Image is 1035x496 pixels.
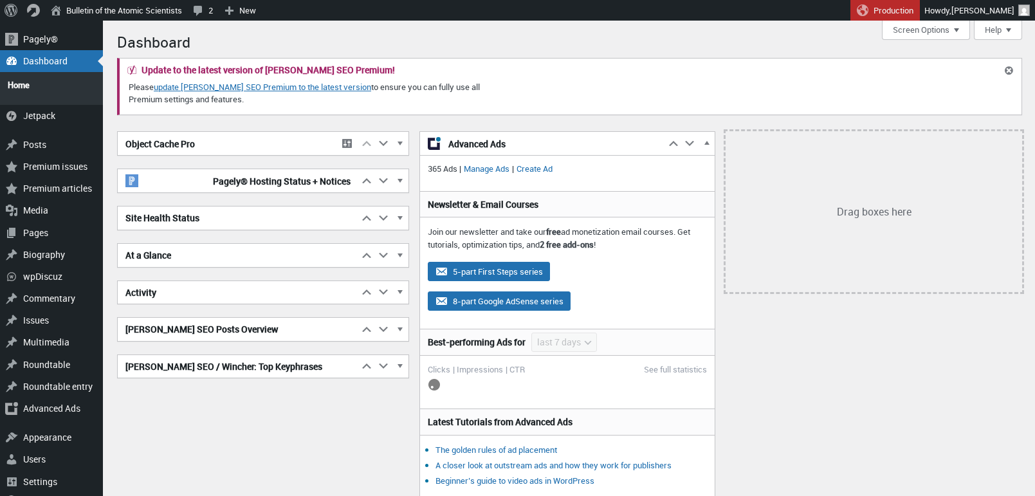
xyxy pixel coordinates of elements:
[127,80,516,107] p: Please to ensure you can fully use all Premium settings and features.
[118,133,335,156] h2: Object Cache Pro
[428,163,708,176] p: 365 Ads | |
[118,281,358,304] h2: Activity
[428,336,526,349] h3: Best-performing Ads for
[125,174,138,187] img: pagely-w-on-b20x20.png
[428,262,550,281] button: 5-part First Steps series
[540,239,594,250] strong: 2 free add-ons
[546,226,561,237] strong: free
[118,169,358,192] h2: Pagely® Hosting Status + Notices
[435,444,557,455] a: The golden rules of ad placement
[428,416,708,428] h3: Latest Tutorials from Advanced Ads
[117,27,1022,55] h1: Dashboard
[428,378,441,391] img: loading
[118,355,358,378] h2: [PERSON_NAME] SEO / Wincher: Top Keyphrases
[448,138,657,151] span: Advanced Ads
[118,244,358,267] h2: At a Glance
[951,5,1014,16] span: [PERSON_NAME]
[118,207,358,230] h2: Site Health Status
[461,163,512,174] a: Manage Ads
[142,66,395,75] h2: Update to the latest version of [PERSON_NAME] SEO Premium!
[428,198,708,211] h3: Newsletter & Email Courses
[514,163,555,174] a: Create Ad
[154,81,371,93] a: update [PERSON_NAME] SEO Premium to the latest version
[428,291,571,311] button: 8-part Google AdSense series
[974,21,1022,40] button: Help
[435,475,594,486] a: Beginner’s guide to video ads in WordPress
[118,318,358,341] h2: [PERSON_NAME] SEO Posts Overview
[435,459,672,471] a: A closer look at outstream ads and how they work for publishers
[428,226,708,251] p: Join our newsletter and take our ad monetization email courses. Get tutorials, optimization tips,...
[882,21,970,40] button: Screen Options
